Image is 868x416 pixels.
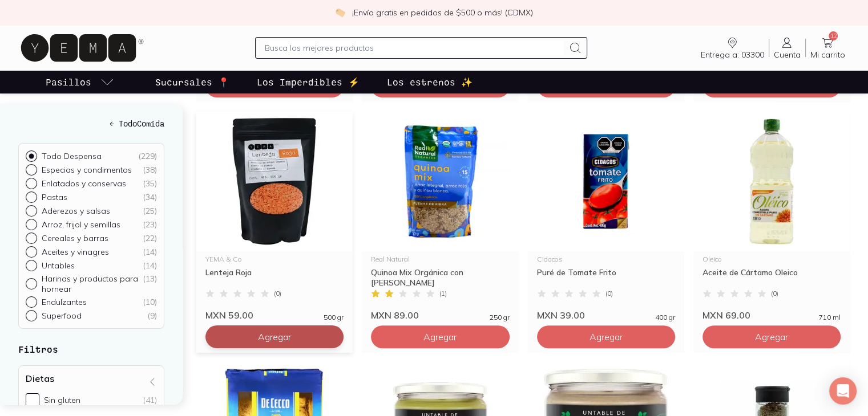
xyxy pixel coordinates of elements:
[371,256,509,263] div: Real Natural
[42,192,67,202] p: Pastas
[385,71,475,93] a: Los estrenos ✨
[265,41,564,55] input: Busca los mejores productos
[810,50,845,60] span: Mi carrito
[26,373,54,384] h4: Dietas
[605,290,613,297] span: ( 0 )
[205,256,344,263] div: YEMA & Co
[155,75,229,89] p: Sucursales 📍
[42,165,132,175] p: Especias y condimentos
[771,290,778,297] span: ( 0 )
[362,111,518,251] img: 32779 arroz al vapor bibigo
[352,7,533,18] p: ¡Envío gratis en pedidos de $500 o más! (CDMX)
[143,260,157,271] div: ( 14 )
[42,297,87,307] p: Endulzantes
[528,111,684,321] a: Pure de tomate fritoCidacosPuré de Tomate Frito(0)MXN 39.00400 gr
[42,219,120,230] p: Arroz, frijol y semillas
[537,325,675,348] button: Agregar
[147,311,157,321] div: ( 9 )
[774,50,801,60] span: Cuenta
[528,111,684,251] img: Pure de tomate frito
[324,314,344,321] span: 500 gr
[703,309,750,321] span: MXN 69.00
[42,233,108,243] p: Cereales y barras
[42,311,82,321] p: Superfood
[143,274,157,294] div: ( 13 )
[18,117,164,129] a: ← TodoComida
[829,31,838,40] span: 12
[143,219,157,230] div: ( 23 )
[362,111,518,321] a: 32779 arroz al vapor bibigoReal NaturalQuinoa Mix Orgánica con [PERSON_NAME](1)MXN 89.00250 gr
[42,274,143,294] p: Harinas y productos para hornear
[42,206,110,216] p: Aderezos y salsas
[693,111,850,321] a: Aceite de cartamo OleicoOleicoAceite de Cártamo Oleico(0)MXN 69.00710 ml
[829,377,857,405] div: Open Intercom Messenger
[255,71,362,93] a: Los Imperdibles ⚡️
[138,151,157,161] div: ( 229 )
[537,309,585,321] span: MXN 39.00
[655,314,675,321] span: 400 gr
[26,393,39,407] input: Sin gluten(41)
[423,331,457,342] span: Agregar
[143,192,157,202] div: ( 34 )
[196,111,353,251] img: 32901 lenteja roja yema
[703,256,841,263] div: Oleico
[590,331,623,342] span: Agregar
[205,267,344,288] div: Lenteja Roja
[143,233,157,243] div: ( 22 )
[819,314,841,321] span: 710 ml
[143,395,157,405] div: (41)
[806,36,850,60] a: 12Mi carrito
[701,50,764,60] span: Entrega a: 03300
[18,344,58,354] strong: Filtros
[143,178,157,189] div: ( 35 )
[143,297,157,307] div: ( 10 )
[769,36,805,60] a: Cuenta
[143,247,157,257] div: ( 14 )
[257,75,360,89] p: Los Imperdibles ⚡️
[755,331,788,342] span: Agregar
[439,290,447,297] span: ( 1 )
[335,7,345,18] img: check
[274,290,281,297] span: ( 0 )
[196,111,353,321] a: 32901 lenteja roja yemaYEMA & CoLenteja Roja(0)MXN 59.00500 gr
[143,165,157,175] div: ( 38 )
[143,206,157,216] div: ( 25 )
[44,395,80,405] div: Sin gluten
[42,260,75,271] p: Untables
[18,117,164,129] h5: ← Todo Comida
[42,151,102,161] p: Todo Despensa
[371,325,509,348] button: Agregar
[153,71,232,93] a: Sucursales 📍
[205,325,344,348] button: Agregar
[43,71,116,93] a: pasillo-todos-link
[46,75,91,89] p: Pasillos
[703,325,841,348] button: Agregar
[693,111,850,251] img: Aceite de cartamo Oleico
[387,75,473,89] p: Los estrenos ✨
[537,267,675,288] div: Puré de Tomate Frito
[42,247,109,257] p: Aceites y vinagres
[490,314,510,321] span: 250 gr
[696,36,769,60] a: Entrega a: 03300
[205,309,253,321] span: MXN 59.00
[258,331,291,342] span: Agregar
[703,267,841,288] div: Aceite de Cártamo Oleico
[42,178,126,189] p: Enlatados y conservas
[537,256,675,263] div: Cidacos
[371,309,419,321] span: MXN 89.00
[371,267,509,288] div: Quinoa Mix Orgánica con [PERSON_NAME]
